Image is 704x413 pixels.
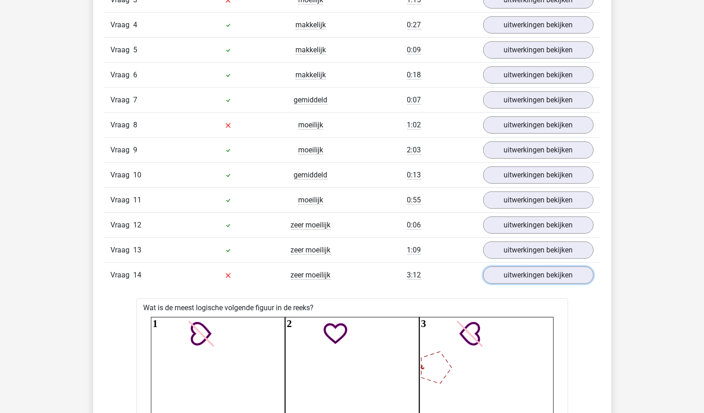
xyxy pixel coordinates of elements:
text: 2 [287,318,292,330]
span: Vraag [111,170,134,181]
span: 11 [134,196,142,204]
span: Vraag [111,245,134,256]
a: uitwerkingen bekijken [483,191,594,209]
text: 3 [421,318,426,330]
span: 10 [134,171,142,179]
span: 7 [134,96,138,104]
span: 0:55 [407,196,421,205]
a: uitwerkingen bekijken [483,91,594,109]
span: moeilijk [298,146,323,155]
span: 0:27 [407,20,421,30]
text: 1 [152,318,157,330]
span: 4 [134,20,138,29]
span: Vraag [111,195,134,206]
span: zeer moeilijk [291,221,331,230]
span: 12 [134,221,142,229]
span: Vraag [111,120,134,131]
span: makkelijk [295,45,326,55]
a: uitwerkingen bekijken [483,41,594,59]
span: Vraag [111,145,134,156]
a: uitwerkingen bekijken [483,267,594,284]
span: 0:18 [407,71,421,80]
span: 0:07 [407,96,421,105]
span: Vraag [111,20,134,30]
span: 8 [134,121,138,129]
span: 0:13 [407,171,421,180]
span: Vraag [111,220,134,231]
span: 0:09 [407,45,421,55]
a: uitwerkingen bekijken [483,116,594,134]
span: gemiddeld [294,96,328,105]
span: 1:09 [407,246,421,255]
span: 0:06 [407,221,421,230]
span: moeilijk [298,121,323,130]
span: Vraag [111,70,134,81]
a: uitwerkingen bekijken [483,242,594,259]
a: uitwerkingen bekijken [483,166,594,184]
span: 3:12 [407,271,421,280]
span: gemiddeld [294,171,328,180]
span: Vraag [111,45,134,55]
a: uitwerkingen bekijken [483,141,594,159]
span: moeilijk [298,196,323,205]
span: Vraag [111,95,134,106]
span: 5 [134,45,138,54]
span: 13 [134,246,142,254]
span: makkelijk [295,20,326,30]
span: 9 [134,146,138,154]
span: Vraag [111,270,134,281]
span: zeer moeilijk [291,246,331,255]
span: zeer moeilijk [291,271,331,280]
span: 6 [134,71,138,79]
span: 1:02 [407,121,421,130]
span: 2:03 [407,146,421,155]
a: uitwerkingen bekijken [483,66,594,84]
a: uitwerkingen bekijken [483,16,594,34]
a: uitwerkingen bekijken [483,217,594,234]
span: makkelijk [295,71,326,80]
span: 14 [134,271,142,279]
